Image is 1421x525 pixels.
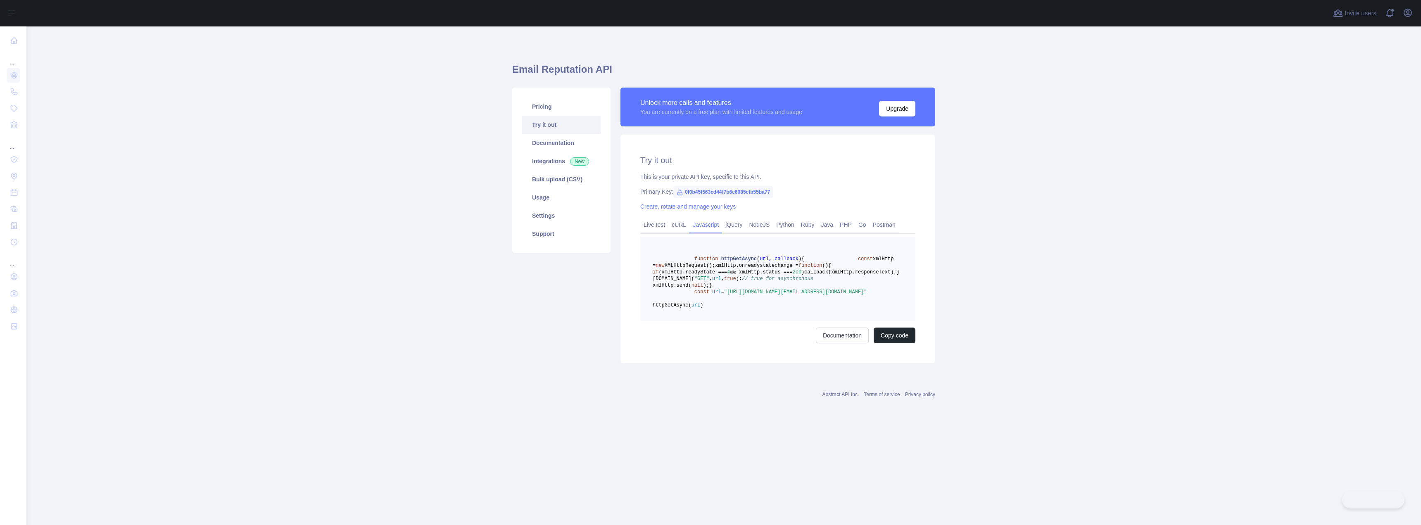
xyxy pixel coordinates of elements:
[1345,9,1376,18] span: Invite users
[691,302,701,308] span: url
[658,269,727,275] span: (xmlHttp.readyState ===
[689,218,722,231] a: Javascript
[715,263,798,268] span: xmlHttp.onreadystatechange =
[825,263,828,268] span: )
[798,263,822,268] span: function
[7,50,20,66] div: ...
[640,154,915,166] h2: Try it out
[773,218,798,231] a: Python
[721,289,724,295] span: =
[709,283,712,288] span: }
[709,276,712,282] span: ,
[656,263,665,268] span: new
[640,98,802,108] div: Unlock more calls and features
[801,269,804,275] span: )
[522,225,601,243] a: Support
[640,203,736,210] a: Create, rotate and manage your keys
[522,97,601,116] a: Pricing
[724,276,736,282] span: true
[828,263,831,268] span: {
[694,289,709,295] span: const
[864,392,900,397] a: Terms of service
[653,269,658,275] span: if
[673,186,773,198] span: 0f0b45f563cd44f7b6c6085cfb55ba77
[722,218,746,231] a: jQuery
[757,256,760,262] span: (
[665,263,715,268] span: XMLHttpRequest();
[7,134,20,150] div: ...
[905,392,935,397] a: Privacy policy
[792,269,801,275] span: 200
[855,218,870,231] a: Go
[818,218,837,231] a: Java
[804,269,896,275] span: callback(xmlHttp.responseText);
[822,392,859,397] a: Abstract API Inc.
[694,256,718,262] span: function
[7,251,20,268] div: ...
[879,101,915,116] button: Upgrade
[1331,7,1378,20] button: Invite users
[721,256,757,262] span: httpGetAsync
[640,108,802,116] div: You are currently on a free plan with limited features and usage
[730,269,792,275] span: && xmlHttp.status ===
[653,283,691,288] span: xmlHttp.send(
[736,276,742,282] span: );
[721,276,724,282] span: ,
[1342,491,1404,508] iframe: Toggle Customer Support
[653,302,691,308] span: httpGetAsync(
[874,328,915,343] button: Copy code
[640,218,668,231] a: Live test
[798,256,801,262] span: )
[712,289,721,295] span: url
[640,188,915,196] div: Primary Key:
[858,256,873,262] span: const
[640,173,915,181] div: This is your private API key, specific to this API.
[694,276,709,282] span: "GET"
[727,269,730,275] span: 4
[522,152,601,170] a: Integrations New
[836,218,855,231] a: PHP
[691,283,703,288] span: null
[712,276,721,282] span: url
[897,269,900,275] span: }
[703,283,709,288] span: );
[570,157,589,166] span: New
[700,302,703,308] span: )
[522,207,601,225] a: Settings
[742,276,813,282] span: // true for asynchronous
[798,218,818,231] a: Ruby
[801,256,804,262] span: {
[816,328,869,343] a: Documentation
[512,63,935,83] h1: Email Reputation API
[522,116,601,134] a: Try it out
[870,218,899,231] a: Postman
[668,218,689,231] a: cURL
[522,188,601,207] a: Usage
[822,263,825,268] span: (
[522,170,601,188] a: Bulk upload (CSV)
[760,256,798,262] span: url, callback
[746,218,773,231] a: NodeJS
[522,134,601,152] a: Documentation
[724,289,867,295] span: "[URL][DOMAIN_NAME][EMAIL_ADDRESS][DOMAIN_NAME]"
[653,276,694,282] span: [DOMAIN_NAME](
